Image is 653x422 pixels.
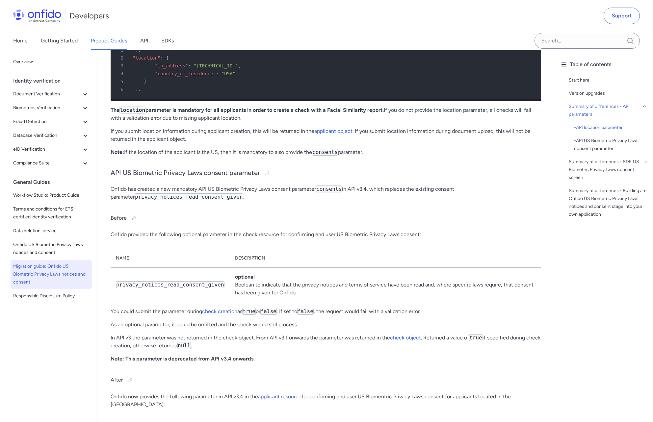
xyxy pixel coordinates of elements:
[574,137,648,153] a: -API US Biometric Privacy Laws consent parameter
[11,55,92,68] a: Overview
[111,321,541,329] p: As an optional parameter, it could be omitted and the check would still process.
[569,158,648,182] a: Summary of differences - SDK US Biometric Privacy Laws consent screen
[230,268,541,302] td: Boolean to indicate that the privacy notices and terms of service have been read and, where speci...
[13,90,81,98] span: Document Verification
[133,87,141,92] span: ...
[111,393,541,409] p: Onfido now provides the following parameter in API v3.4 in the for confirming end user US Bioment...
[560,61,648,68] div: Table of contents
[569,89,648,97] a: Version upgrades
[13,176,94,189] div: General Guides
[177,342,191,349] code: null
[111,375,541,385] h4: After
[111,231,541,238] p: Onfido provided the following optional parameter in the check resource for confirming end user US...
[111,308,541,315] p: You could submit the parameter during as or . If set to , the request would fail with a validatio...
[11,101,92,114] button: Biometrics Verification
[111,107,384,113] strong: The parameter is mandatory for all applicants in order to create a check with a Facial Similarity...
[11,203,92,224] a: Terms and conditions for ETSI certified identity verification
[11,238,92,259] a: Onfido US Biometric Privacy Laws notices and consent
[316,186,342,192] code: consents
[111,106,541,122] p: If you do not provide the location parameter, all checks will fail with a validation error due to...
[11,115,92,128] button: Fraud Detection
[535,33,640,49] input: Onfido search input field
[161,32,174,50] a: SDKs
[13,132,81,139] span: Database Verification
[13,104,81,112] span: Biometrics Verification
[260,308,277,315] code: false
[297,308,314,315] code: false
[69,11,109,21] h1: Developers
[469,334,483,341] code: true
[13,9,61,22] img: Onfido Logo
[11,129,92,142] button: Database Verification
[11,157,92,170] button: Compliance Suite
[155,63,188,68] span: "ip_address"
[235,274,255,280] strong: optional
[111,148,541,156] p: If the location of the applicant is the US, then it is mandatory to also provide the parameter.
[133,55,160,61] span: "location"
[11,87,92,101] button: Document Verification
[166,55,169,61] span: {
[13,58,89,66] span: Overview
[13,145,81,153] span: eID Verification
[194,63,238,68] span: "[TECHNICAL_ID]"
[238,63,241,68] span: ,
[116,281,224,288] code: privacy_notices_read_consent_given
[569,187,648,218] a: Summary of differences - Building an Onfido US Biometric Privacy Laws notices and consent stage i...
[133,47,141,53] span: ...
[111,185,541,201] p: Onfido has created a new mandatory API US Biometric Privacy Laws consent parameter in API v3.4, w...
[574,124,648,132] a: -API location parameter
[140,32,148,50] a: API
[216,71,219,76] span: :
[569,76,648,84] a: Start here
[569,103,648,118] a: Summary of differences - API parameters
[160,55,163,61] span: :
[11,289,92,303] a: Responsible Disclosure Policy
[390,335,421,341] a: check object
[242,308,256,315] code: true
[202,308,237,314] a: check creation
[113,62,128,70] span: 3
[111,168,541,179] h3: API US Biometric Privacy Laws consent parameter
[111,249,230,268] th: Name
[604,8,640,24] a: Support
[13,74,94,87] div: Identity verification
[11,143,92,156] button: eID Verification
[135,193,243,200] code: privacy_notices_read_consent_given
[113,78,128,86] span: 5
[13,262,89,286] span: Migration guide: Onfido US Biometric Privacy Laws notices and consent
[11,224,92,237] a: Data deletion service
[13,227,89,235] span: Data deletion service
[258,393,301,400] a: applicant resource
[111,213,541,224] h4: Before
[574,137,648,153] div: - API US Biometric Privacy Laws consent parameter
[111,334,541,350] p: In API v3 the parameter was not returned in the check object. From API v3.1 onwards the parameter...
[113,54,128,62] span: 2
[574,124,648,132] div: - API location parameter
[113,70,128,78] span: 4
[314,128,353,134] a: applicant object
[13,159,81,167] span: Compliance Suite
[312,149,338,156] code: consents
[111,356,255,362] strong: Note: This parameter is deprecated from API v3.4 onwards.
[11,260,92,289] a: Migration guide: Onfido US Biometric Privacy Laws notices and consent
[13,292,89,300] span: Responsible Disclosure Policy
[11,189,92,202] a: Workflow Studio: Product Guide
[119,107,145,113] code: location
[13,191,89,199] span: Workflow Studio: Product Guide
[155,71,216,76] span: "country_of_residence"
[222,71,235,76] span: "USA"
[13,205,89,221] span: Terms and conditions for ETSI certified identity verification
[13,118,81,126] span: Fraud Detection
[230,249,541,268] th: Description
[13,241,89,257] span: Onfido US Biometric Privacy Laws notices and consent
[144,79,146,84] span: }
[111,127,541,143] p: If you submit location information during applicant creation, this will be returned in the . If y...
[13,32,28,50] a: Home
[111,149,124,155] strong: Note:
[113,86,128,93] span: 6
